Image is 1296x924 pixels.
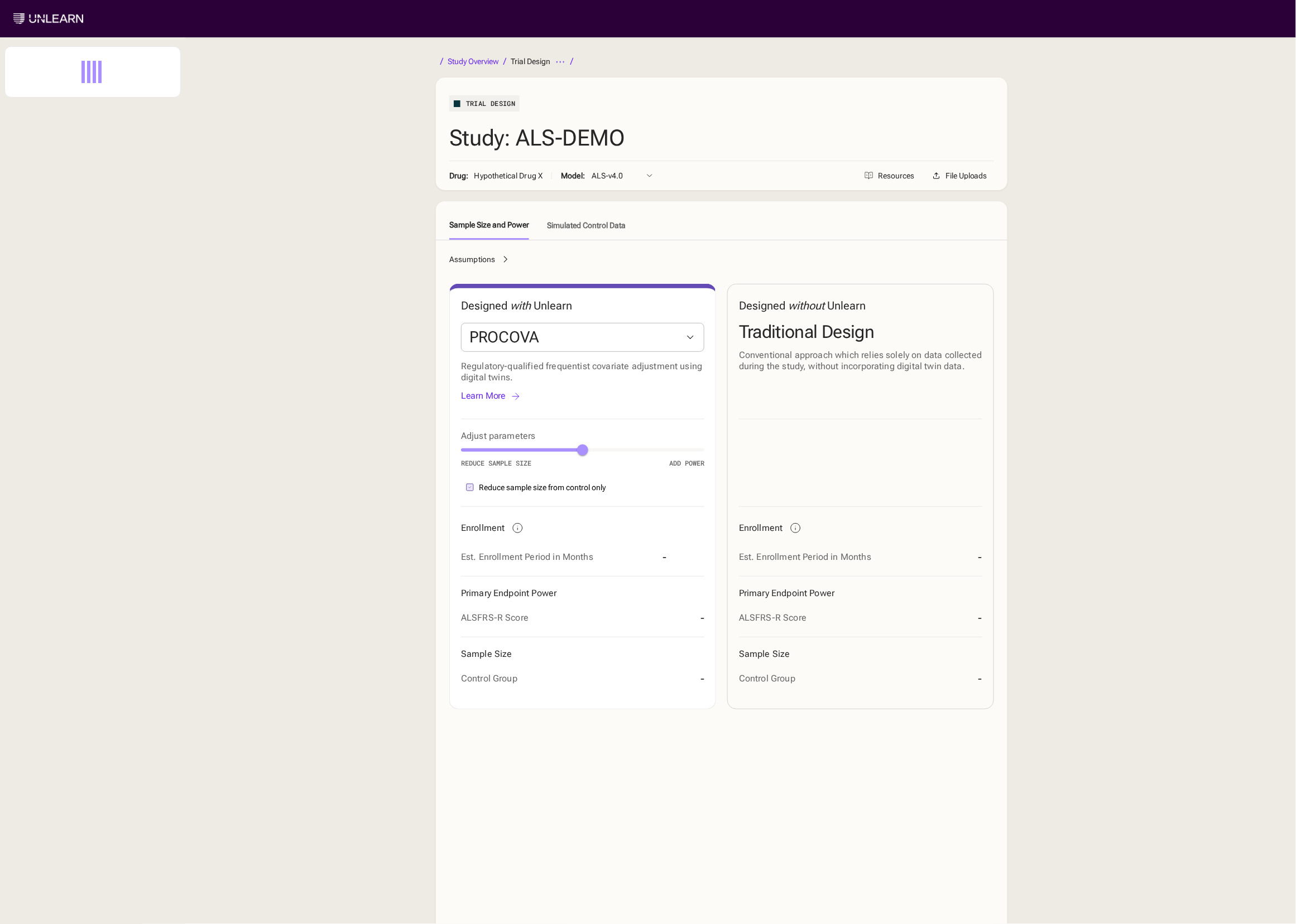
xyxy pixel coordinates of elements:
div: - [978,551,982,563]
div: Enrollment [461,518,528,538]
button: Resources [858,166,921,186]
div: Traditional Design [739,323,982,341]
div: Reduce sample size from control only [479,483,606,491]
img: Unlearn logo [13,13,83,24]
nav: breadcrumb [436,51,578,73]
div: Trial Design [466,100,515,107]
div: Trial Design [511,57,550,65]
div: - [700,673,704,685]
div: Model: [561,170,585,181]
span: Add Power [669,459,704,466]
button: ALS-v4.0 [585,166,661,186]
div: Designed Unlearn [739,299,982,312]
g: /** box */ /** background inside box */ /** checkmark */ [467,484,473,491]
div: Adjust parameters [461,430,704,442]
li: breadcrumb-item [511,55,550,68]
div: Drug: [449,172,552,179]
div: Designed Unlearn [461,299,704,312]
div: Enrollment [739,518,806,538]
span: without [788,299,824,312]
div: Est. Enrollment Period in Months [461,552,593,563]
div: Resources [878,172,914,180]
div: Study: ALS-DEMO [449,125,625,152]
div: Assumptions [449,254,496,265]
div: Control Group [739,673,795,684]
a: Study Overview [448,57,499,65]
div: Sample Size [739,649,982,660]
div: Regulatory-qualified frequentist covariate adjustment using digital twins. [461,352,704,385]
div: Control Group [461,673,517,684]
div: Est. Enrollment Period in Months [739,552,871,563]
div: - [978,612,982,624]
button: File Uploads [925,166,994,186]
div: File Uploads [945,172,987,180]
div: ALSFRS-R Score [461,612,529,623]
span: / [570,55,573,68]
div: Conventional approach which relies solely on data collected during the study, without incorporati... [739,341,982,374]
button: Learn More [461,385,521,408]
div: ALS-v4.0 [592,172,623,180]
span: Reduce Sample Size [461,459,531,466]
button: Sample Size and Power [449,210,529,240]
div: PROCOVA [469,328,539,346]
button: Simulated Control Data [547,210,626,240]
div: Sample Size [461,649,704,660]
div: Hypothetical Drug X [474,170,543,181]
div: ALSFRS-R Score [739,612,807,623]
div: - [700,612,704,624]
div: Primary Endpoint Power [739,588,982,599]
button: PROCOVA [461,323,704,352]
div: Learn More [461,391,506,401]
li: breadcrumb-item [436,55,511,68]
span: with [510,299,531,312]
div: - [663,551,666,563]
div: Primary Endpoint Power [461,588,704,599]
div: - [978,673,982,685]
